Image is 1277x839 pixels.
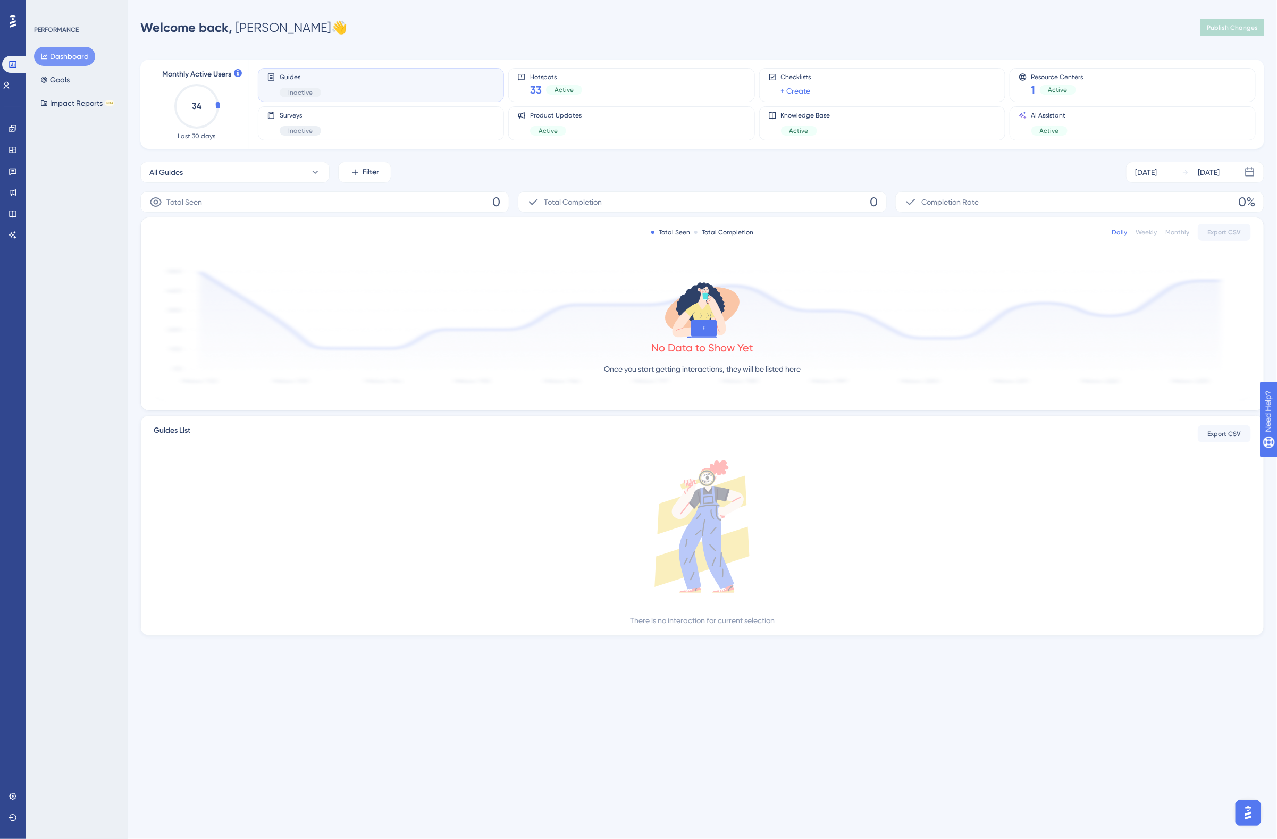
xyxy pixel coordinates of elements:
span: Monthly Active Users [162,68,231,81]
div: No Data to Show Yet [651,340,753,355]
span: Total Completion [544,196,602,208]
span: Checklists [781,73,811,81]
span: 0 [870,194,878,211]
div: [DATE] [1198,166,1220,179]
span: Active [555,86,574,94]
div: There is no interaction for current selection [630,614,775,627]
span: Active [789,127,809,135]
span: 33 [530,82,542,97]
div: Monthly [1165,228,1189,237]
button: Export CSV [1198,425,1251,442]
span: Active [1048,86,1068,94]
span: Publish Changes [1207,23,1258,32]
div: Total Seen [651,228,690,237]
span: Need Help? [25,3,66,15]
button: Goals [34,70,76,89]
span: Completion Rate [921,196,979,208]
div: Weekly [1136,228,1157,237]
div: Daily [1112,228,1127,237]
span: Welcome back, [140,20,232,35]
div: BETA [105,100,114,106]
button: Export CSV [1198,224,1251,241]
span: Export CSV [1208,228,1241,237]
span: 1 [1031,82,1036,97]
span: 0% [1238,194,1255,211]
span: Export CSV [1208,430,1241,438]
span: Active [539,127,558,135]
span: Guides [280,73,321,81]
span: Resource Centers [1031,73,1083,80]
iframe: UserGuiding AI Assistant Launcher [1232,797,1264,829]
span: Inactive [288,127,313,135]
div: [DATE] [1135,166,1157,179]
span: Active [1040,127,1059,135]
span: 0 [492,194,500,211]
span: All Guides [149,166,183,179]
div: [PERSON_NAME] 👋 [140,19,347,36]
span: Hotspots [530,73,582,80]
p: Once you start getting interactions, they will be listed here [604,363,801,375]
button: Filter [338,162,391,183]
button: All Guides [140,162,330,183]
span: Inactive [288,88,313,97]
span: Surveys [280,111,321,120]
span: AI Assistant [1031,111,1068,120]
button: Dashboard [34,47,95,66]
span: Total Seen [166,196,202,208]
span: Knowledge Base [781,111,830,120]
div: Total Completion [694,228,753,237]
span: Guides List [154,424,190,443]
button: Impact ReportsBETA [34,94,121,113]
span: Filter [363,166,380,179]
button: Publish Changes [1200,19,1264,36]
text: 34 [192,101,202,111]
a: + Create [781,85,811,97]
div: PERFORMANCE [34,26,79,34]
span: Product Updates [530,111,582,120]
span: Last 30 days [178,132,216,140]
